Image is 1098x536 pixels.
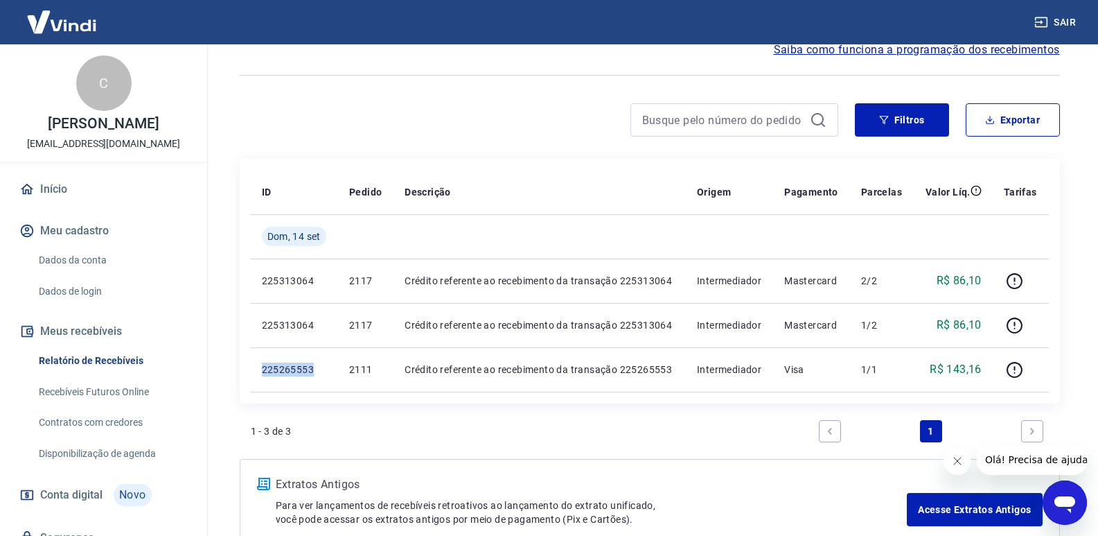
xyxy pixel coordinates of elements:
[349,363,382,377] p: 2111
[33,246,191,275] a: Dados da conta
[697,318,762,332] p: Intermediador
[944,447,971,475] iframe: Fechar mensagem
[784,274,839,288] p: Mastercard
[33,378,191,406] a: Recebíveis Futuros Online
[267,230,321,243] span: Dom, 14 set
[262,274,328,288] p: 225313064
[926,185,971,199] p: Valor Líq.
[697,363,762,377] p: Intermediador
[33,440,191,468] a: Disponibilização de agenda
[813,415,1049,448] ul: Pagination
[861,185,902,199] p: Parcelas
[861,274,903,288] p: 2/2
[17,174,191,205] a: Início
[784,363,839,377] p: Visa
[1031,10,1081,35] button: Sair
[114,484,152,506] span: Novo
[697,274,762,288] p: Intermediador
[405,318,675,332] p: Crédito referente ao recebimento da transação 225313064
[276,499,907,526] p: Para ver lançamentos de recebíveis retroativos ao lançamento do extrato unificado, você pode aces...
[784,318,839,332] p: Mastercard
[27,137,180,151] p: [EMAIL_ADDRESS][DOMAIN_NAME]
[405,363,675,377] p: Crédito referente ao recebimento da transação 225265553
[977,444,1087,475] iframe: Mensagem da empresa
[17,216,191,246] button: Meu cadastro
[8,10,116,21] span: Olá! Precisa de ajuda?
[76,55,132,111] div: C
[697,185,731,199] p: Origem
[966,103,1060,137] button: Exportar
[819,420,841,442] a: Previous page
[930,361,982,378] p: R$ 143,16
[861,363,903,377] p: 1/1
[405,185,451,199] p: Descrição
[251,424,292,438] p: 1 - 3 de 3
[33,277,191,306] a: Dados de login
[257,478,270,490] img: ícone
[642,110,804,130] input: Busque pelo número do pedido
[1004,185,1037,199] p: Tarifas
[349,185,382,199] p: Pedido
[920,420,942,442] a: Page 1 is your current page
[1043,481,1087,525] iframe: Botão para abrir a janela de mensagens
[33,408,191,437] a: Contratos com credores
[17,316,191,347] button: Meus recebíveis
[262,318,328,332] p: 225313064
[774,42,1060,58] a: Saiba como funciona a programação dos recebimentos
[405,274,675,288] p: Crédito referente ao recebimento da transação 225313064
[907,493,1042,526] a: Acesse Extratos Antigos
[48,116,159,131] p: [PERSON_NAME]
[262,185,272,199] p: ID
[1021,420,1043,442] a: Next page
[17,1,107,43] img: Vindi
[855,103,949,137] button: Filtros
[937,273,982,289] p: R$ 86,10
[937,317,982,334] p: R$ 86,10
[40,485,103,505] span: Conta digital
[784,185,838,199] p: Pagamento
[861,318,903,332] p: 1/2
[349,318,382,332] p: 2117
[349,274,382,288] p: 2117
[17,478,191,512] a: Conta digitalNovo
[33,347,191,375] a: Relatório de Recebíveis
[276,476,907,493] p: Extratos Antigos
[262,363,328,377] p: 225265553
